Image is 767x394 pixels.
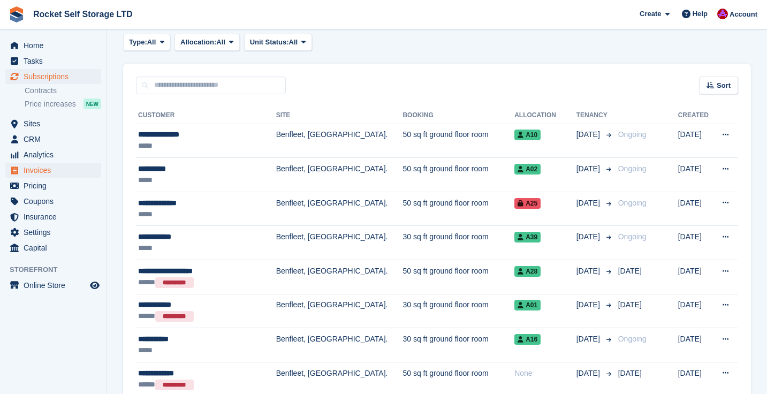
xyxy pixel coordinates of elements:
[24,240,88,255] span: Capital
[514,164,541,175] span: A02
[29,5,137,23] a: Rocket Self Storage LTD
[276,192,403,226] td: Benfleet, [GEOGRAPHIC_DATA].
[276,226,403,260] td: Benfleet, [GEOGRAPHIC_DATA].
[244,34,312,51] button: Unit Status: All
[5,278,101,293] a: menu
[5,240,101,255] a: menu
[5,38,101,53] a: menu
[514,368,576,379] div: None
[403,328,514,362] td: 30 sq ft ground floor room
[730,9,757,20] span: Account
[618,300,642,309] span: [DATE]
[24,278,88,293] span: Online Store
[618,199,647,207] span: Ongoing
[289,37,298,48] span: All
[83,98,101,109] div: NEW
[640,9,661,19] span: Create
[403,192,514,226] td: 50 sq ft ground floor room
[123,34,170,51] button: Type: All
[576,231,602,243] span: [DATE]
[24,209,88,224] span: Insurance
[678,124,713,158] td: [DATE]
[147,37,156,48] span: All
[24,225,88,240] span: Settings
[618,267,642,275] span: [DATE]
[576,368,602,379] span: [DATE]
[5,132,101,147] a: menu
[5,209,101,224] a: menu
[514,232,541,243] span: A39
[276,328,403,362] td: Benfleet, [GEOGRAPHIC_DATA].
[514,334,541,345] span: A16
[576,299,602,310] span: [DATE]
[618,335,647,343] span: Ongoing
[24,69,88,84] span: Subscriptions
[276,158,403,192] td: Benfleet, [GEOGRAPHIC_DATA].
[678,192,713,226] td: [DATE]
[514,198,541,209] span: A25
[576,107,614,124] th: Tenancy
[5,69,101,84] a: menu
[403,107,514,124] th: Booking
[618,369,642,377] span: [DATE]
[403,158,514,192] td: 50 sq ft ground floor room
[129,37,147,48] span: Type:
[618,232,647,241] span: Ongoing
[250,37,289,48] span: Unit Status:
[5,147,101,162] a: menu
[678,158,713,192] td: [DATE]
[136,107,276,124] th: Customer
[24,116,88,131] span: Sites
[5,54,101,69] a: menu
[576,163,602,175] span: [DATE]
[403,124,514,158] td: 50 sq ft ground floor room
[24,194,88,209] span: Coupons
[5,116,101,131] a: menu
[24,163,88,178] span: Invoices
[576,198,602,209] span: [DATE]
[576,266,602,277] span: [DATE]
[514,300,541,310] span: A01
[216,37,225,48] span: All
[678,260,713,294] td: [DATE]
[9,6,25,22] img: stora-icon-8386f47178a22dfd0bd8f6a31ec36ba5ce8667c1dd55bd0f319d3a0aa187defe.svg
[88,279,101,292] a: Preview store
[24,38,88,53] span: Home
[24,54,88,69] span: Tasks
[5,225,101,240] a: menu
[276,294,403,328] td: Benfleet, [GEOGRAPHIC_DATA].
[678,294,713,328] td: [DATE]
[25,99,76,109] span: Price increases
[174,34,240,51] button: Allocation: All
[514,266,541,277] span: A28
[514,107,576,124] th: Allocation
[276,124,403,158] td: Benfleet, [GEOGRAPHIC_DATA].
[276,107,403,124] th: Site
[10,264,107,275] span: Storefront
[678,328,713,362] td: [DATE]
[24,178,88,193] span: Pricing
[693,9,708,19] span: Help
[403,226,514,260] td: 30 sq ft ground floor room
[717,80,731,91] span: Sort
[618,164,647,173] span: Ongoing
[24,147,88,162] span: Analytics
[25,98,101,110] a: Price increases NEW
[514,130,541,140] span: A10
[403,294,514,328] td: 30 sq ft ground floor room
[180,37,216,48] span: Allocation:
[5,194,101,209] a: menu
[576,334,602,345] span: [DATE]
[717,9,728,19] img: Lee Tresadern
[618,130,647,139] span: Ongoing
[5,163,101,178] a: menu
[576,129,602,140] span: [DATE]
[276,260,403,294] td: Benfleet, [GEOGRAPHIC_DATA].
[678,107,713,124] th: Created
[678,226,713,260] td: [DATE]
[25,86,101,96] a: Contracts
[5,178,101,193] a: menu
[24,132,88,147] span: CRM
[403,260,514,294] td: 50 sq ft ground floor room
